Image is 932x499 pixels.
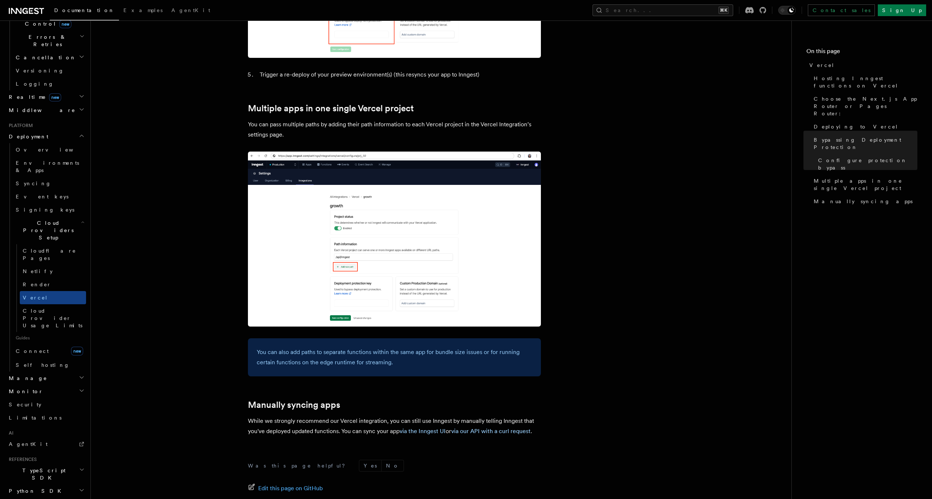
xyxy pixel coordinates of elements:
a: Limitations [6,411,86,424]
a: Versioning [13,64,86,77]
span: new [59,20,71,28]
a: Choose the Next.js App Router or Pages Router: [811,92,917,120]
a: Multiple apps in one single Vercel project [811,174,917,195]
p: Was this page helpful? [248,462,350,469]
span: Bypassing Deployment Protection [814,136,917,151]
button: Realtimenew [6,90,86,104]
button: Yes [359,460,381,471]
span: Guides [13,332,86,344]
a: AgentKit [167,2,215,20]
span: Choose the Next.js App Router or Pages Router: [814,95,917,117]
span: Hosting Inngest functions on Vercel [814,75,917,89]
a: Render [20,278,86,291]
a: Examples [119,2,167,20]
a: Multiple apps in one single Vercel project [248,103,414,113]
span: Netlify [23,268,53,274]
span: Security [9,402,41,407]
span: AI [6,430,14,436]
span: Event keys [16,194,68,200]
span: Realtime [6,93,61,101]
a: Bypassing Deployment Protection [811,133,917,154]
span: Self hosting [16,362,70,368]
kbd: ⌘K [719,7,729,14]
button: TypeScript SDK [6,464,86,484]
button: Manage [6,372,86,385]
a: AgentKit [6,437,86,451]
span: Vercel [809,62,835,69]
a: Environments & Apps [13,156,86,177]
li: Trigger a re-deploy of your preview environment(s) (this resyncs your app to Inngest) [257,70,541,80]
span: Cancellation [13,54,76,61]
span: Cloud Provider Usage Limits [23,308,82,328]
a: Manually syncing apps [811,195,917,208]
span: Middleware [6,107,75,114]
a: Cloud Provider Usage Limits [20,304,86,332]
a: Cloudflare Pages [20,244,86,265]
span: Logging [16,81,54,87]
a: Signing keys [13,203,86,216]
a: Vercel [806,59,917,72]
a: Netlify [20,265,86,278]
span: Syncing [16,180,51,186]
span: Configure protection bypass [818,157,917,171]
span: Deployment [6,133,48,140]
span: AgentKit [171,7,210,13]
span: Manage [6,375,47,382]
button: Deployment [6,130,86,143]
span: Examples [123,7,163,13]
div: Deployment [6,143,86,372]
button: Cancellation [13,51,86,64]
span: Multiple apps in one single Vercel project [814,177,917,192]
a: Connectnew [13,344,86,358]
span: Documentation [54,7,115,13]
a: Security [6,398,86,411]
button: Toggle dark mode [778,6,796,15]
a: Edit this page on GitHub [248,483,323,494]
a: Overview [13,143,86,156]
h4: On this page [806,47,917,59]
img: Add new path information button in the Inngest dashboard [248,152,541,327]
span: Platform [6,123,33,129]
div: You can also add paths to separate functions within the same app for bundle size issues or for ru... [248,338,541,376]
span: AgentKit [9,441,48,447]
a: Self hosting [13,358,86,372]
div: Cloud Providers Setup [13,244,86,332]
button: Cloud Providers Setup [13,216,86,244]
a: Contact sales [808,4,875,16]
span: Deploying to Vercel [814,123,898,130]
span: Vercel [23,295,48,301]
span: Python SDK [6,487,66,495]
a: Syncing [13,177,86,190]
span: Cloud Providers Setup [13,219,81,241]
a: Documentation [50,2,119,21]
span: Limitations [9,415,62,421]
span: Cloudflare Pages [23,248,76,261]
a: Sign Up [878,4,926,16]
a: Vercel [20,291,86,304]
a: Event keys [13,190,86,203]
span: Errors & Retries [13,33,79,48]
span: Render [23,282,51,287]
span: Versioning [16,68,64,74]
a: Configure protection bypass [815,154,917,174]
span: Signing keys [16,207,74,213]
span: Connect [16,348,49,354]
span: Edit this page on GitHub [258,483,323,494]
a: Hosting Inngest functions on Vercel [811,72,917,92]
span: new [49,93,61,101]
a: Deploying to Vercel [811,120,917,133]
span: Environments & Apps [16,160,79,173]
button: Errors & Retries [13,30,86,51]
p: You can pass multiple paths by adding their path information to each Vercel project in the Vercel... [248,119,541,140]
button: Python SDK [6,484,86,498]
a: via our API with a curl request [451,428,531,435]
a: Logging [13,77,86,90]
span: Manually syncing apps [814,198,913,205]
span: new [71,347,83,355]
p: While we strongly recommend our Vercel integration, you can still use Inngest by manually telling... [248,416,541,436]
button: Monitor [6,385,86,398]
button: Search...⌘K [593,4,733,16]
button: Middleware [6,104,86,117]
span: Overview [16,147,91,153]
span: TypeScript SDK [6,467,79,481]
